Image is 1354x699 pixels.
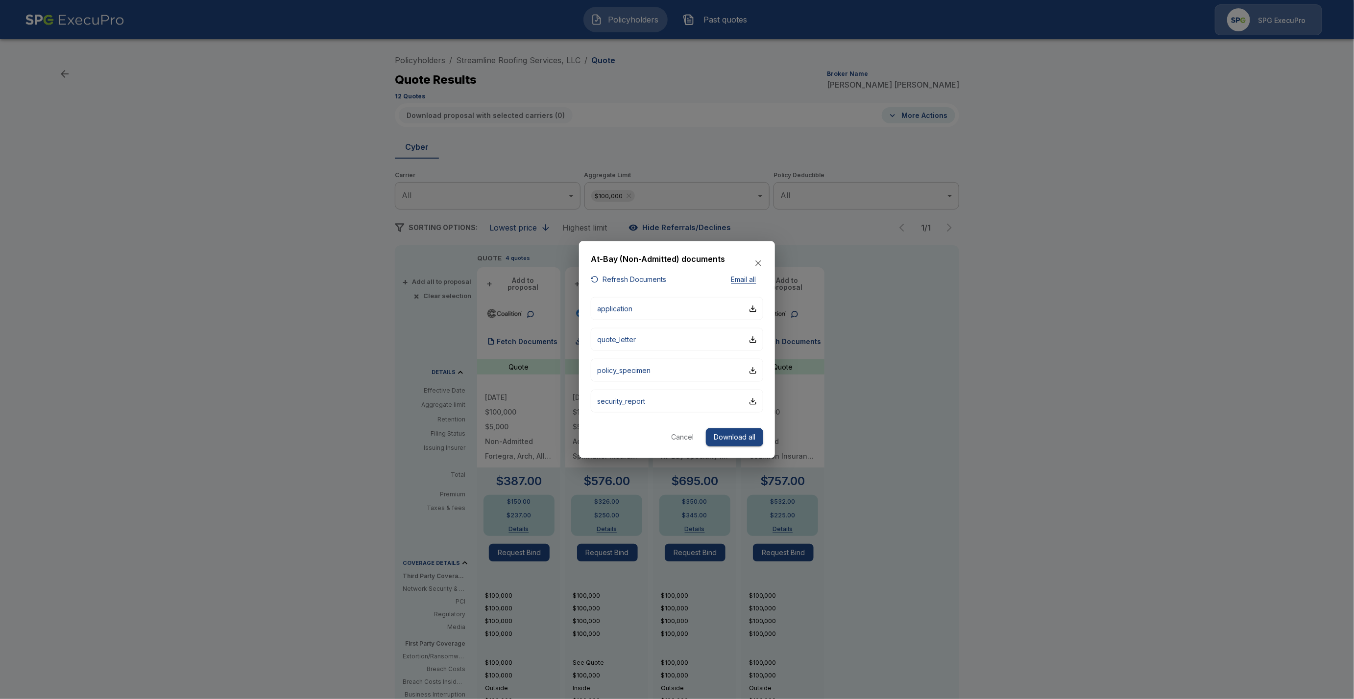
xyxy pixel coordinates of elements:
button: Download all [706,428,763,446]
button: Cancel [667,428,698,446]
h6: At-Bay (Non-Admitted) documents [591,253,725,266]
button: Email all [724,273,763,285]
button: quote_letter [591,328,763,351]
p: security_report [597,396,645,406]
button: Refresh Documents [591,273,666,285]
p: policy_specimen [597,365,651,375]
p: quote_letter [597,334,636,345]
button: security_report [591,390,763,413]
button: application [591,297,763,320]
button: policy_specimen [591,359,763,382]
p: application [597,303,632,314]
